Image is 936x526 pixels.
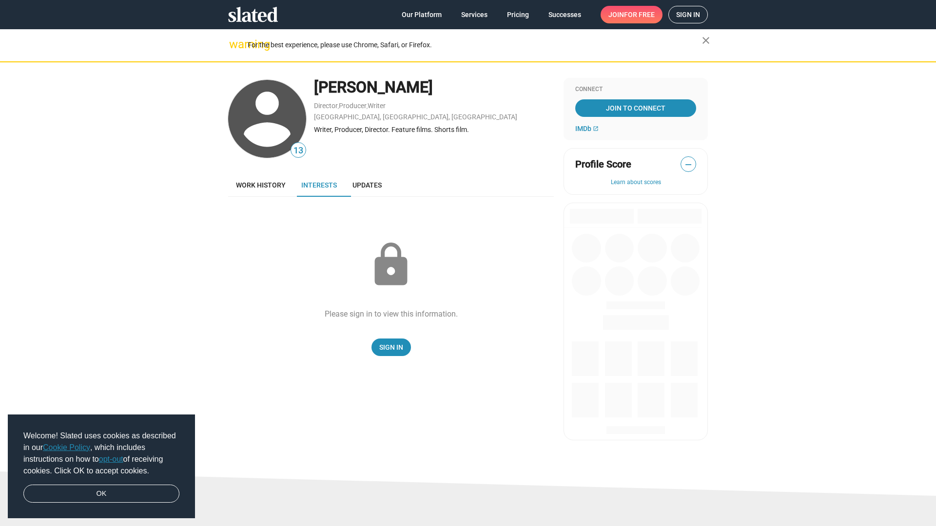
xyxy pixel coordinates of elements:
[314,113,517,121] a: [GEOGRAPHIC_DATA], [GEOGRAPHIC_DATA], [GEOGRAPHIC_DATA]
[453,6,495,23] a: Services
[575,99,696,117] a: Join To Connect
[368,102,386,110] a: Writer
[624,6,655,23] span: for free
[229,38,241,50] mat-icon: warning
[228,173,293,197] a: Work history
[367,104,368,109] span: ,
[23,430,179,477] span: Welcome! Slated uses cookies as described in our , which includes instructions on how to of recei...
[236,181,286,189] span: Work history
[548,6,581,23] span: Successes
[668,6,708,23] a: Sign in
[367,241,415,289] mat-icon: lock
[593,126,599,131] mat-icon: open_in_new
[575,125,591,132] span: IMDb
[314,77,554,98] div: [PERSON_NAME]
[601,6,663,23] a: Joinfor free
[402,6,442,23] span: Our Platform
[314,125,554,134] div: Writer, Producer, Director. Feature films. Shorts film.
[339,102,367,110] a: Producer
[379,338,403,356] span: Sign In
[23,485,179,503] a: dismiss cookie message
[499,6,537,23] a: Pricing
[507,6,529,23] span: Pricing
[575,158,631,171] span: Profile Score
[676,6,700,23] span: Sign in
[8,414,195,519] div: cookieconsent
[291,144,306,157] span: 13
[248,38,702,52] div: For the best experience, please use Chrome, Safari, or Firefox.
[293,173,345,197] a: Interests
[541,6,589,23] a: Successes
[608,6,655,23] span: Join
[99,455,123,463] a: opt-out
[461,6,487,23] span: Services
[301,181,337,189] span: Interests
[575,179,696,187] button: Learn about scores
[575,86,696,94] div: Connect
[43,443,90,451] a: Cookie Policy
[345,173,390,197] a: Updates
[352,181,382,189] span: Updates
[681,158,696,171] span: —
[394,6,449,23] a: Our Platform
[575,125,599,132] a: IMDb
[325,309,458,319] div: Please sign in to view this information.
[314,102,338,110] a: Director
[577,99,694,117] span: Join To Connect
[700,35,712,46] mat-icon: close
[338,104,339,109] span: ,
[371,338,411,356] a: Sign In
